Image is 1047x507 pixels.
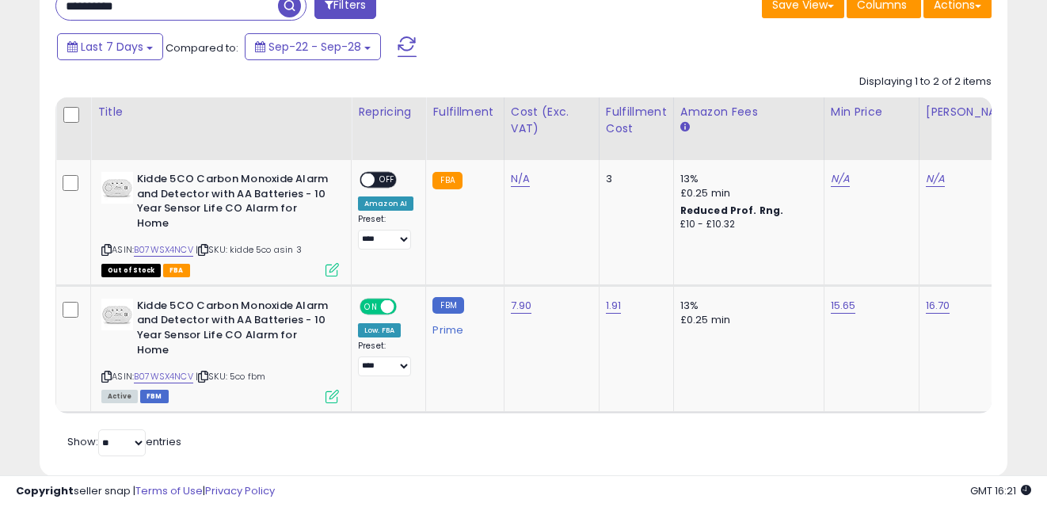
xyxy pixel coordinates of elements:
a: B07WSX4NCV [134,370,193,383]
div: Displaying 1 to 2 of 2 items [859,74,992,90]
div: 13% [680,172,812,186]
img: 31xeZjCueuL._SL40_.jpg [101,172,133,204]
a: 16.70 [926,298,950,314]
div: 13% [680,299,812,313]
button: Last 7 Days [57,33,163,60]
div: ASIN: [101,299,339,402]
span: Last 7 Days [81,39,143,55]
span: Show: entries [67,434,181,449]
a: 7.90 [511,298,532,314]
div: Repricing [358,104,419,120]
a: B07WSX4NCV [134,243,193,257]
div: Fulfillment [432,104,497,120]
div: seller snap | | [16,484,275,499]
b: Kidde 5CO Carbon Monoxide Alarm and Detector with AA Batteries - 10 Year Sensor Life CO Alarm for... [137,172,329,234]
div: Title [97,104,345,120]
span: OFF [375,173,400,187]
span: Compared to: [166,40,238,55]
div: Preset: [358,341,413,376]
a: 1.91 [606,298,622,314]
small: Amazon Fees. [680,120,690,135]
span: 2025-10-6 16:21 GMT [970,483,1031,498]
small: FBA [432,172,462,189]
div: Cost (Exc. VAT) [511,104,592,137]
div: Amazon AI [358,196,413,211]
div: 3 [606,172,661,186]
a: N/A [926,171,945,187]
b: Kidde 5CO Carbon Monoxide Alarm and Detector with AA Batteries - 10 Year Sensor Life CO Alarm for... [137,299,329,361]
span: FBA [163,264,190,277]
span: OFF [394,299,420,313]
div: Fulfillment Cost [606,104,667,137]
small: FBM [432,297,463,314]
span: | SKU: 5co fbm [196,370,265,383]
div: Low. FBA [358,323,401,337]
a: 15.65 [831,298,856,314]
span: All listings that are currently out of stock and unavailable for purchase on Amazon [101,264,161,277]
div: £10 - £10.32 [680,218,812,231]
span: ON [361,299,381,313]
div: Preset: [358,214,413,250]
span: All listings currently available for purchase on Amazon [101,390,138,403]
span: FBM [140,390,169,403]
a: N/A [511,171,530,187]
div: Prime [432,318,491,337]
b: Reduced Prof. Rng. [680,204,784,217]
div: £0.25 min [680,186,812,200]
div: £0.25 min [680,313,812,327]
button: Sep-22 - Sep-28 [245,33,381,60]
div: Min Price [831,104,912,120]
div: ASIN: [101,172,339,275]
span: | SKU: kidde 5co asin 3 [196,243,302,256]
a: N/A [831,171,850,187]
div: [PERSON_NAME] [926,104,1020,120]
strong: Copyright [16,483,74,498]
div: Amazon Fees [680,104,817,120]
img: 31xeZjCueuL._SL40_.jpg [101,299,133,330]
a: Privacy Policy [205,483,275,498]
a: Terms of Use [135,483,203,498]
span: Sep-22 - Sep-28 [268,39,361,55]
